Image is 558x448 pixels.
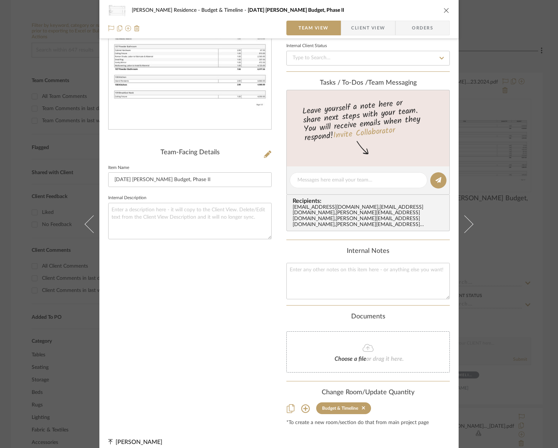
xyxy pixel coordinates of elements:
[286,44,327,48] div: Internal Client Status
[293,205,446,228] div: [EMAIL_ADDRESS][DOMAIN_NAME] , [EMAIL_ADDRESS][DOMAIN_NAME] , [PERSON_NAME][EMAIL_ADDRESS][DOMAIN...
[351,21,385,35] span: Client View
[404,21,441,35] span: Orders
[286,51,450,66] input: Type to Search…
[134,25,140,31] img: Remove from project
[286,247,450,255] div: Internal Notes
[108,149,272,157] div: Team-Facing Details
[286,95,451,144] div: Leave yourself a note here or share next steps with your team. You will receive emails when they ...
[286,389,450,397] div: Change Room/Update Quantity
[293,198,446,204] span: Recipients:
[286,313,450,321] div: Documents
[299,21,329,35] span: Team View
[320,80,368,86] span: Tasks / To-Dos /
[335,356,366,362] span: Choose a file
[286,420,450,426] div: *To create a new room/section do that from main project page
[333,124,396,142] a: Invite Collaborator
[108,172,272,187] input: Enter Item Name
[108,196,146,200] label: Internal Description
[108,3,126,18] img: 52ca3e3f-81bc-4040-bfad-195d05f47ac3_48x40.jpg
[108,166,129,170] label: Item Name
[443,7,450,14] button: close
[322,406,358,411] div: Budget & Timeline
[116,439,162,445] span: [PERSON_NAME]
[366,356,404,362] span: or drag it here.
[201,8,248,13] span: Budget & Timeline
[248,8,344,13] span: [DATE] [PERSON_NAME] Budget, Phase II
[132,8,201,13] span: [PERSON_NAME] Residence
[286,79,450,87] div: team Messaging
